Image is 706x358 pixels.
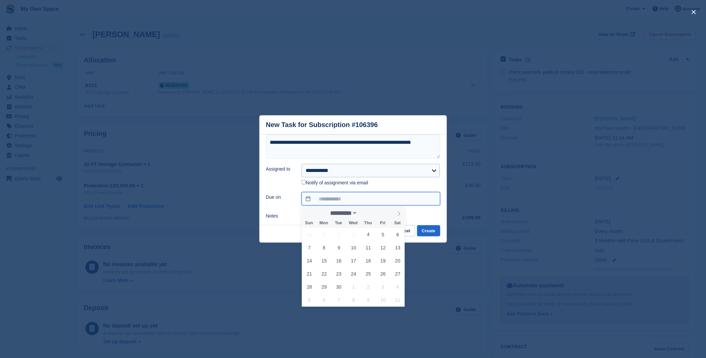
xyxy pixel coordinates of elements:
span: September 22, 2025 [318,267,331,280]
span: September 19, 2025 [377,254,390,267]
span: September 18, 2025 [362,254,375,267]
label: Assigned to [266,166,294,173]
span: October 10, 2025 [377,293,390,306]
div: New Task for Subscription #106396 [266,121,378,129]
span: Thu [361,221,375,225]
span: September 21, 2025 [303,267,316,280]
span: September 1, 2025 [318,228,331,241]
span: October 4, 2025 [391,280,404,293]
span: October 8, 2025 [347,293,360,306]
input: Year [358,210,379,217]
span: Tue [331,221,346,225]
span: September 17, 2025 [347,254,360,267]
button: Create [417,225,440,236]
span: September 29, 2025 [318,280,331,293]
span: October 3, 2025 [377,280,390,293]
span: September 27, 2025 [391,267,404,280]
span: October 6, 2025 [318,293,331,306]
span: September 6, 2025 [391,228,404,241]
span: October 7, 2025 [332,293,345,306]
label: Due on [266,194,294,201]
span: Wed [346,221,361,225]
span: September 3, 2025 [347,228,360,241]
span: Mon [317,221,331,225]
span: September 12, 2025 [377,241,390,254]
span: September 8, 2025 [318,241,331,254]
input: Notify of assignment via email [302,180,306,184]
span: October 9, 2025 [362,293,375,306]
span: September 24, 2025 [347,267,360,280]
span: August 31, 2025 [303,228,316,241]
span: September 4, 2025 [362,228,375,241]
button: close [689,7,699,17]
span: September 10, 2025 [347,241,360,254]
span: September 2, 2025 [332,228,345,241]
label: Notify of assignment via email [302,180,368,186]
span: September 14, 2025 [303,254,316,267]
span: September 11, 2025 [362,241,375,254]
span: October 1, 2025 [347,280,360,293]
span: October 11, 2025 [391,293,404,306]
span: Sat [390,221,405,225]
span: October 2, 2025 [362,280,375,293]
span: September 9, 2025 [332,241,345,254]
span: Fri [375,221,390,225]
span: September 5, 2025 [377,228,390,241]
span: September 25, 2025 [362,267,375,280]
span: September 20, 2025 [391,254,404,267]
select: Month [328,210,358,217]
span: October 5, 2025 [303,293,316,306]
span: September 28, 2025 [303,280,316,293]
span: September 23, 2025 [332,267,345,280]
span: September 15, 2025 [318,254,331,267]
span: September 26, 2025 [377,267,390,280]
span: September 16, 2025 [332,254,345,267]
label: Notes [266,213,294,220]
span: September 7, 2025 [303,241,316,254]
span: September 30, 2025 [332,280,345,293]
span: September 13, 2025 [391,241,404,254]
span: Sun [302,221,317,225]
